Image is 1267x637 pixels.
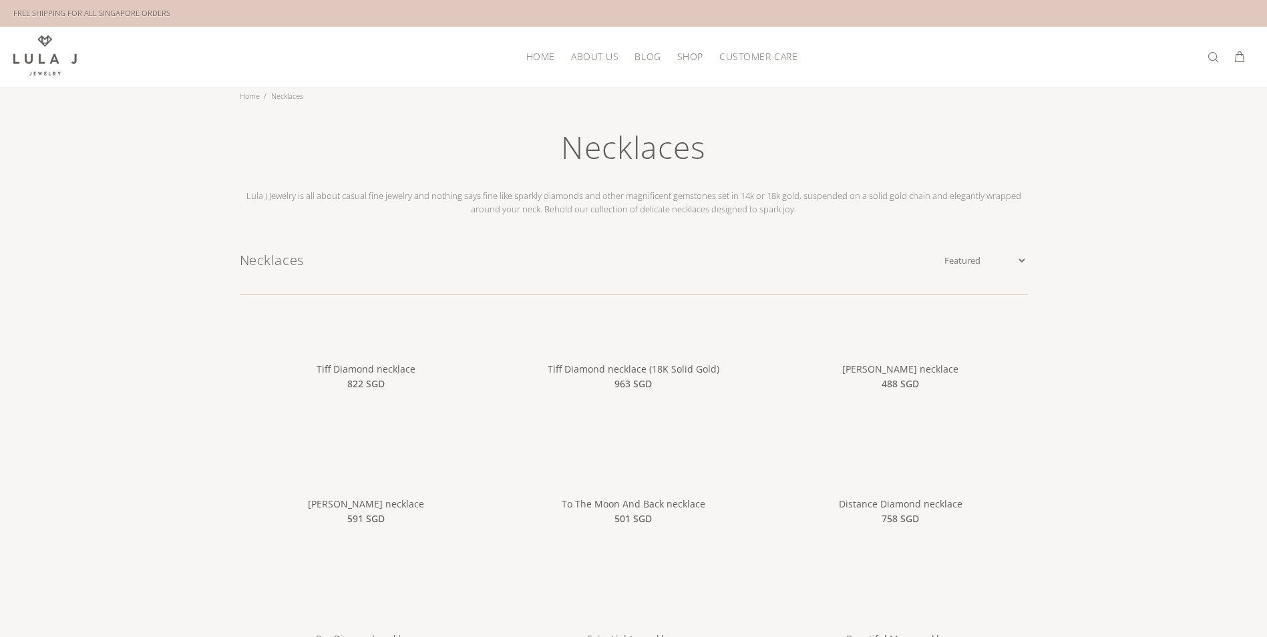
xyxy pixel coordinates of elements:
[839,497,962,510] a: Distance Diamond necklace
[347,511,385,526] span: 591 SGD
[719,51,797,61] span: Customer Care
[571,51,618,61] span: About Us
[677,51,703,61] span: Shop
[614,377,652,391] span: 963 SGD
[240,91,260,101] a: Home
[317,363,415,375] a: Tiff Diamond necklace
[240,608,494,620] a: Bar Diamond necklace
[308,497,424,510] a: [PERSON_NAME] necklace
[669,46,711,67] a: Shop
[518,46,563,67] a: HOME
[506,339,760,351] a: Tiff Diamond necklace (18K Solid Gold)
[240,473,494,485] a: Meghan necklace
[563,46,626,67] a: About Us
[773,473,1027,485] a: Distance Diamond necklace
[506,608,760,620] a: Fairy Lights necklace
[635,51,661,61] span: Blog
[264,87,307,105] li: Necklaces
[562,497,705,510] a: To The Moon And Back necklace
[773,339,1027,351] a: Lula Cross necklace
[347,377,385,391] span: 822 SGD
[882,511,919,526] span: 758 SGD
[548,363,719,375] a: Tiff Diamond necklace (18K Solid Gold)
[711,46,797,67] a: Customer Care
[626,46,669,67] a: Blog
[842,363,958,375] a: [PERSON_NAME] necklace
[233,189,1035,216] p: Lula J Jewelry is all about casual fine jewelry and nothing says fine like sparkly diamonds and o...
[882,377,919,391] span: 488 SGD
[240,250,942,270] h1: Necklaces
[526,51,555,61] span: HOME
[233,127,1035,178] h1: Necklaces
[773,608,1027,620] a: Beautiful Mess necklace
[506,473,760,485] a: To The Moon And Back necklace
[240,339,494,351] a: Tiff Diamond necklace
[13,6,170,21] div: FREE SHIPPING FOR ALL SINGAPORE ORDERS
[614,511,652,526] span: 501 SGD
